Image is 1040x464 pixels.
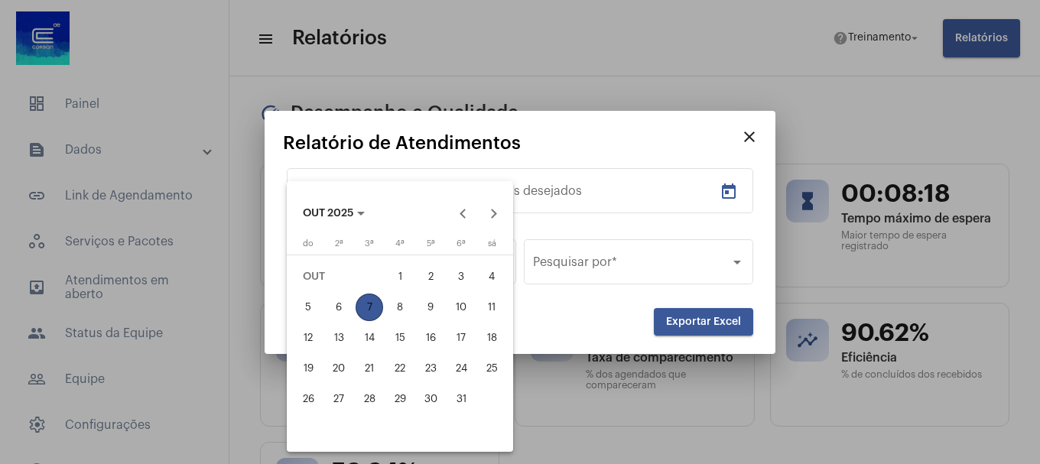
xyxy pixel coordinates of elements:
[386,385,414,413] div: 29
[488,239,496,248] span: sá
[325,294,353,321] div: 6
[386,294,414,321] div: 8
[415,261,446,292] button: 2 de outubro de 2025
[478,263,505,290] div: 4
[293,384,323,414] button: 26 de outubro de 2025
[447,324,475,352] div: 17
[294,294,322,321] div: 5
[415,384,446,414] button: 30 de outubro de 2025
[325,324,353,352] div: 13
[294,385,322,413] div: 26
[323,323,354,353] button: 13 de outubro de 2025
[386,263,414,290] div: 1
[446,261,476,292] button: 3 de outubro de 2025
[356,355,383,382] div: 21
[395,239,405,248] span: 4ª
[293,292,323,323] button: 5 de outubro de 2025
[415,353,446,384] button: 23 de outubro de 2025
[446,384,476,414] button: 31 de outubro de 2025
[385,261,415,292] button: 1 de outubro de 2025
[417,294,444,321] div: 9
[476,323,507,353] button: 18 de outubro de 2025
[385,384,415,414] button: 29 de outubro de 2025
[356,324,383,352] div: 14
[446,292,476,323] button: 10 de outubro de 2025
[447,263,475,290] div: 3
[303,208,353,219] span: OUT 2025
[293,261,385,292] td: OUT
[293,323,323,353] button: 12 de outubro de 2025
[323,292,354,323] button: 6 de outubro de 2025
[415,323,446,353] button: 16 de outubro de 2025
[385,292,415,323] button: 8 de outubro de 2025
[354,292,385,323] button: 7 de outubro de 2025
[478,294,505,321] div: 11
[476,292,507,323] button: 11 de outubro de 2025
[386,355,414,382] div: 22
[447,355,475,382] div: 24
[448,198,479,229] button: Previous month
[415,292,446,323] button: 9 de outubro de 2025
[478,355,505,382] div: 25
[323,384,354,414] button: 27 de outubro de 2025
[447,385,475,413] div: 31
[417,355,444,382] div: 23
[386,324,414,352] div: 15
[291,198,377,229] button: Choose month and year
[335,239,343,248] span: 2ª
[356,385,383,413] div: 28
[303,239,314,248] span: do
[417,263,444,290] div: 2
[446,323,476,353] button: 17 de outubro de 2025
[323,353,354,384] button: 20 de outubro de 2025
[385,353,415,384] button: 22 de outubro de 2025
[356,294,383,321] div: 7
[427,239,435,248] span: 5ª
[365,239,374,248] span: 3ª
[293,353,323,384] button: 19 de outubro de 2025
[457,239,466,248] span: 6ª
[325,385,353,413] div: 27
[294,324,322,352] div: 12
[354,353,385,384] button: 21 de outubro de 2025
[325,355,353,382] div: 20
[479,198,509,229] button: Next month
[385,323,415,353] button: 15 de outubro de 2025
[417,385,444,413] div: 30
[294,355,322,382] div: 19
[417,324,444,352] div: 16
[354,323,385,353] button: 14 de outubro de 2025
[447,294,475,321] div: 10
[476,261,507,292] button: 4 de outubro de 2025
[446,353,476,384] button: 24 de outubro de 2025
[354,384,385,414] button: 28 de outubro de 2025
[478,324,505,352] div: 18
[476,353,507,384] button: 25 de outubro de 2025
